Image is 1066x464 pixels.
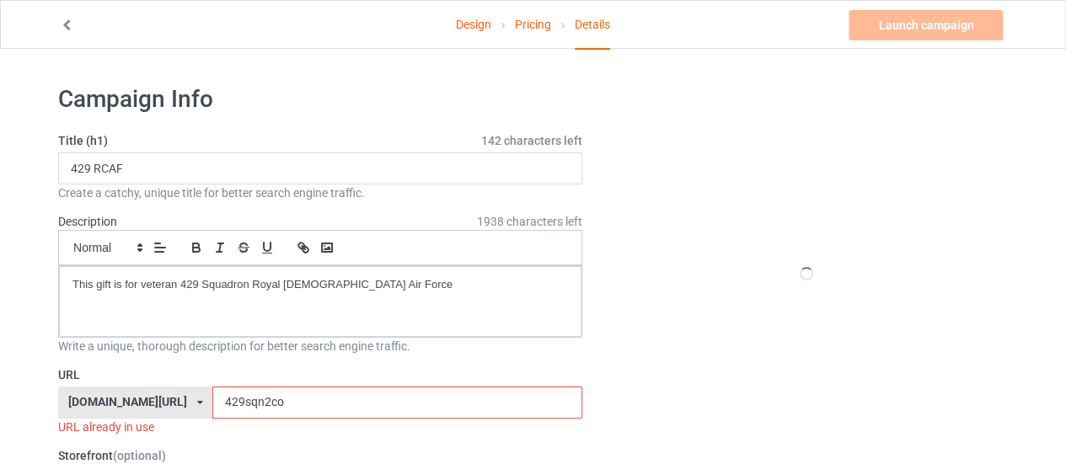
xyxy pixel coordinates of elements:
[58,184,582,201] div: Create a catchy, unique title for better search engine traffic.
[58,447,582,464] label: Storefront
[58,366,582,383] label: URL
[481,132,582,149] span: 142 characters left
[58,338,582,355] div: Write a unique, thorough description for better search engine traffic.
[456,1,491,48] a: Design
[575,1,610,50] div: Details
[515,1,551,48] a: Pricing
[72,277,568,293] p: This gift is for veteran 429 Squadron Royal [DEMOGRAPHIC_DATA] Air Force
[477,213,582,230] span: 1938 characters left
[68,396,187,408] div: [DOMAIN_NAME][URL]
[58,84,582,115] h1: Campaign Info
[58,215,117,228] label: Description
[58,132,582,149] label: Title (h1)
[58,419,582,435] div: URL already in use
[113,449,166,462] span: (optional)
